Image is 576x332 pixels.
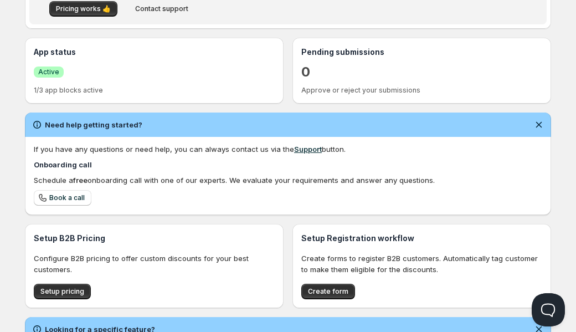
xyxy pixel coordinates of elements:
[301,86,542,95] p: Approve or reject your submissions
[49,193,85,202] span: Book a call
[34,233,275,244] h3: Setup B2B Pricing
[532,293,565,326] iframe: Help Scout Beacon - Open
[34,190,91,206] a: Book a call
[301,47,542,58] h3: Pending submissions
[301,284,355,299] button: Create form
[294,145,322,154] a: Support
[34,66,64,78] a: SuccessActive
[40,287,84,296] span: Setup pricing
[73,176,88,185] b: free
[34,175,542,186] div: Schedule a onboarding call with one of our experts. We evaluate your requirements and answer any ...
[301,253,542,275] p: Create forms to register B2B customers. Automatically tag customer to make them eligible for the ...
[308,287,348,296] span: Create form
[38,68,59,76] span: Active
[56,4,111,13] span: Pricing works 👍
[301,63,310,81] a: 0
[34,159,542,170] h4: Onboarding call
[34,86,275,95] p: 1/3 app blocks active
[34,144,542,155] div: If you have any questions or need help, you can always contact us via the button.
[49,1,117,17] button: Pricing works 👍
[34,284,91,299] button: Setup pricing
[301,233,542,244] h3: Setup Registration workflow
[531,117,547,132] button: Dismiss notification
[34,47,275,58] h3: App status
[34,253,275,275] p: Configure B2B pricing to offer custom discounts for your best customers.
[45,119,142,130] h2: Need help getting started?
[135,4,188,13] span: Contact support
[128,1,195,17] button: Contact support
